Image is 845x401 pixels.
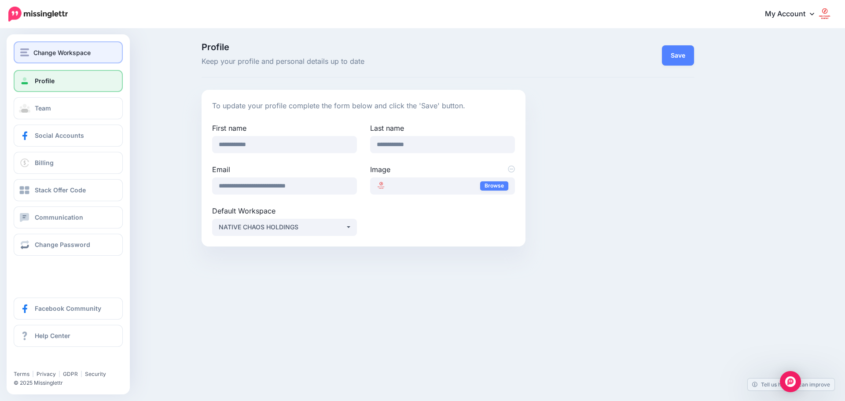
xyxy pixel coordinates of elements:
label: First name [212,123,357,133]
a: GDPR [63,371,78,377]
div: NATIVE CHAOS HOLDINGS [219,222,345,232]
span: Profile [202,43,526,52]
a: Tell us how we can improve [748,379,834,390]
label: Email [212,164,357,175]
span: Change Password [35,241,90,248]
iframe: Twitter Follow Button [14,358,81,367]
span: | [32,371,34,377]
a: Team [14,97,123,119]
span: Billing [35,159,54,166]
button: Save [662,45,694,66]
span: | [59,371,60,377]
span: | [81,371,82,377]
button: NATIVE CHAOS HOLDINGS [212,219,357,236]
a: Profile [14,70,123,92]
a: Change Password [14,234,123,256]
img: RED_Power_Logo_Square_thumb.png [377,181,386,190]
span: Social Accounts [35,132,84,139]
span: Change Workspace [33,48,91,58]
span: Communication [35,213,83,221]
img: Missinglettr [8,7,68,22]
a: Billing [14,152,123,174]
label: Image [370,164,515,175]
li: © 2025 Missinglettr [14,379,128,387]
p: To update your profile complete the form below and click the 'Save' button. [212,100,515,112]
a: Social Accounts [14,125,123,147]
span: Stack Offer Code [35,186,86,194]
img: menu.png [20,48,29,56]
span: Keep your profile and personal details up to date [202,56,526,67]
a: Facebook Community [14,298,123,320]
span: Profile [35,77,55,85]
a: Stack Offer Code [14,179,123,201]
label: Default Workspace [212,206,357,216]
span: Help Center [35,332,70,339]
a: My Account [756,4,832,25]
a: Terms [14,371,29,377]
button: Change Workspace [14,41,123,63]
a: Privacy [37,371,56,377]
a: Browse [480,181,508,191]
label: Last name [370,123,515,133]
a: Help Center [14,325,123,347]
div: Open Intercom Messenger [780,371,801,392]
span: Team [35,104,51,112]
span: Facebook Community [35,305,101,312]
a: Communication [14,206,123,228]
a: Security [85,371,106,377]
